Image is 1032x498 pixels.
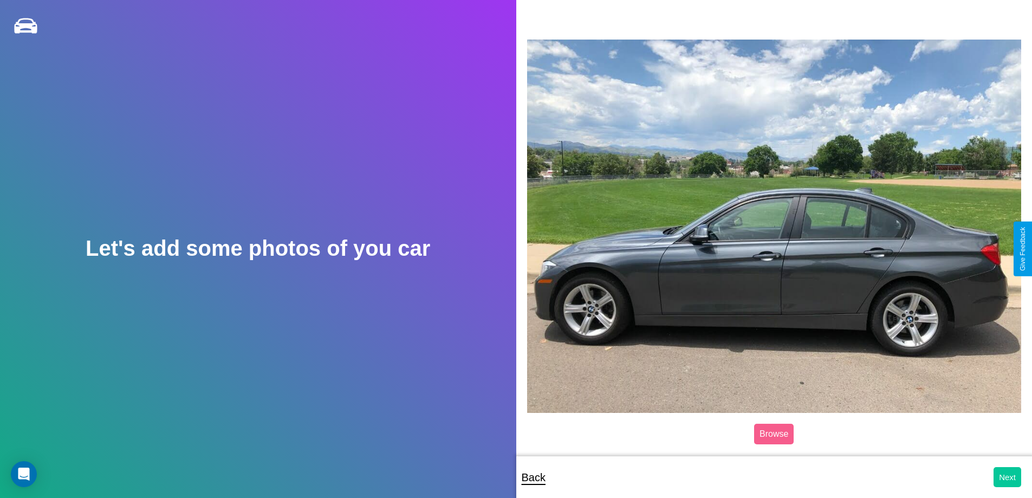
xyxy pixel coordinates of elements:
[994,467,1021,487] button: Next
[754,424,794,444] label: Browse
[527,40,1022,412] img: posted
[522,468,546,487] p: Back
[86,236,430,261] h2: Let's add some photos of you car
[11,461,37,487] div: Open Intercom Messenger
[1019,227,1027,271] div: Give Feedback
